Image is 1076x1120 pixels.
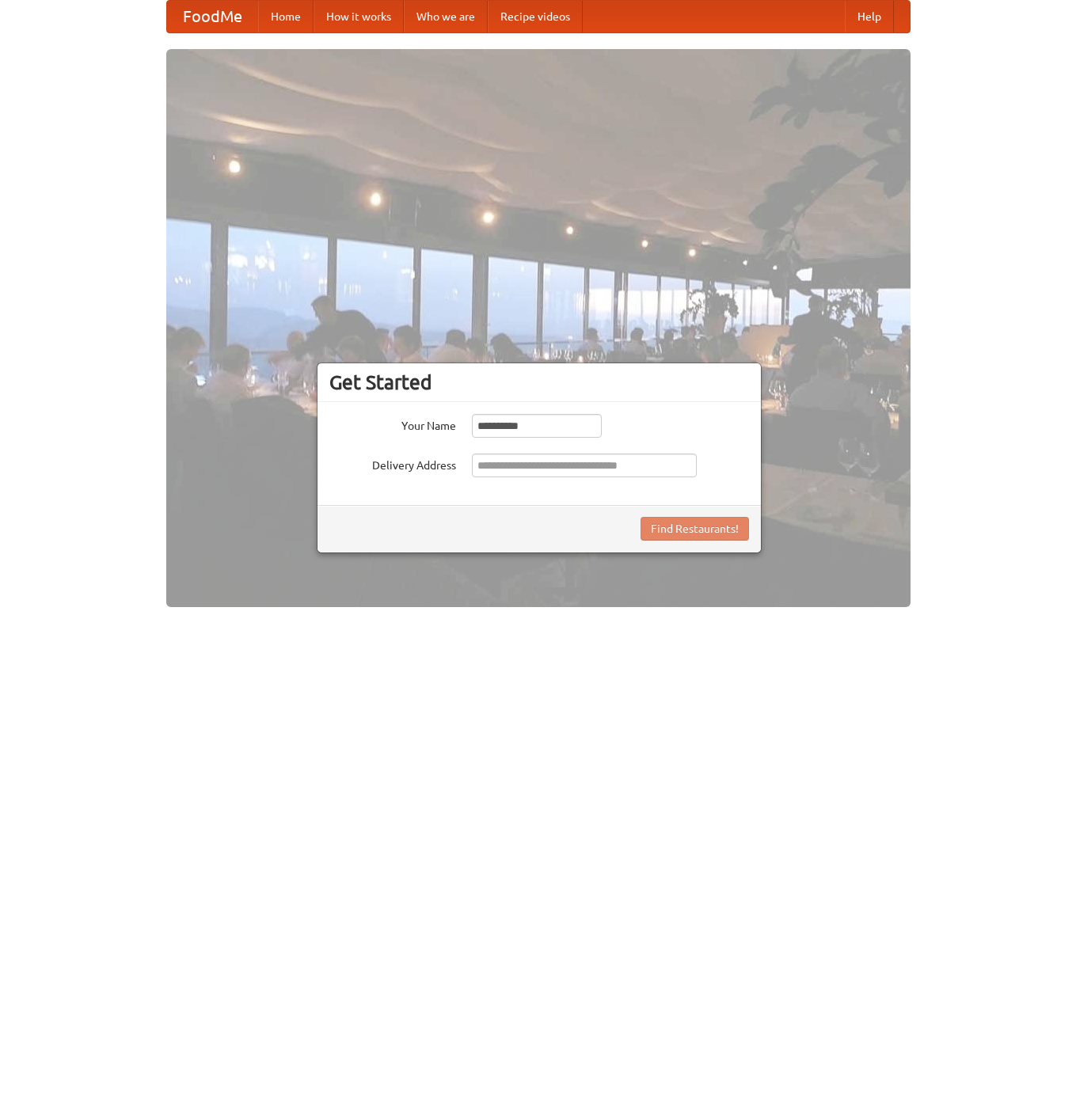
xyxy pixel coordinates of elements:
[167,1,258,32] a: FoodMe
[329,414,456,434] label: Your Name
[329,454,456,473] label: Delivery Address
[258,1,314,32] a: Home
[641,517,749,541] button: Find Restaurants!
[314,1,404,32] a: How it works
[329,370,749,394] h3: Get Started
[488,1,583,32] a: Recipe videos
[404,1,488,32] a: Who we are
[845,1,894,32] a: Help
